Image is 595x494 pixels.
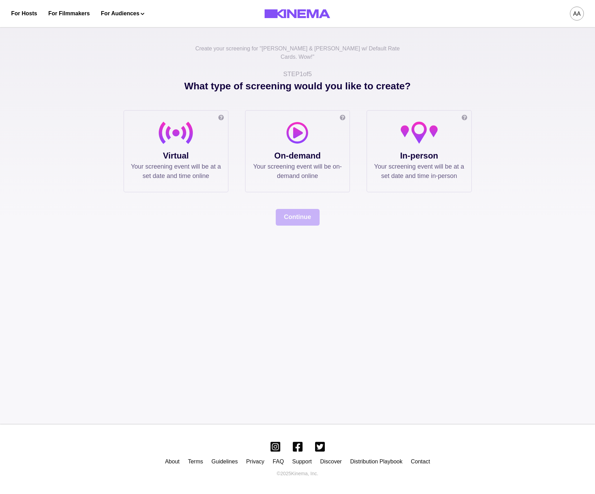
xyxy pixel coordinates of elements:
p: Your screening event will be on-demand online [252,162,343,181]
a: Terms [188,459,203,464]
a: FAQ [273,459,284,464]
p: Virtual [131,149,221,162]
button: For Audiences [101,9,144,18]
a: About [165,459,180,464]
p: © 2025 Kinema, Inc. [277,470,318,477]
button: Continue [276,209,320,226]
p: Your screening event will be at a set date and time in-person [374,162,464,181]
div: aa [573,10,580,18]
button: Info [214,115,228,120]
p: Create your screening for " [PERSON_NAME] & [PERSON_NAME] w/ Default Rate Cards. Wow! " [193,44,402,70]
a: For Filmmakers [48,9,90,18]
a: Discover [320,459,342,464]
a: Support [292,459,312,464]
a: Privacy [246,459,264,464]
a: Distribution Playbook [350,459,402,464]
a: Contact [411,459,430,464]
p: STEP 1 of 5 [283,70,312,79]
button: Info [336,115,350,120]
p: On-demand [252,149,343,162]
a: Guidelines [211,459,238,464]
p: Your screening event will be at a set date and time online [131,162,221,181]
a: For Hosts [11,9,37,18]
p: What type of screening would you like to create? [124,79,472,110]
button: Info [457,115,471,120]
p: In-person [374,149,464,162]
